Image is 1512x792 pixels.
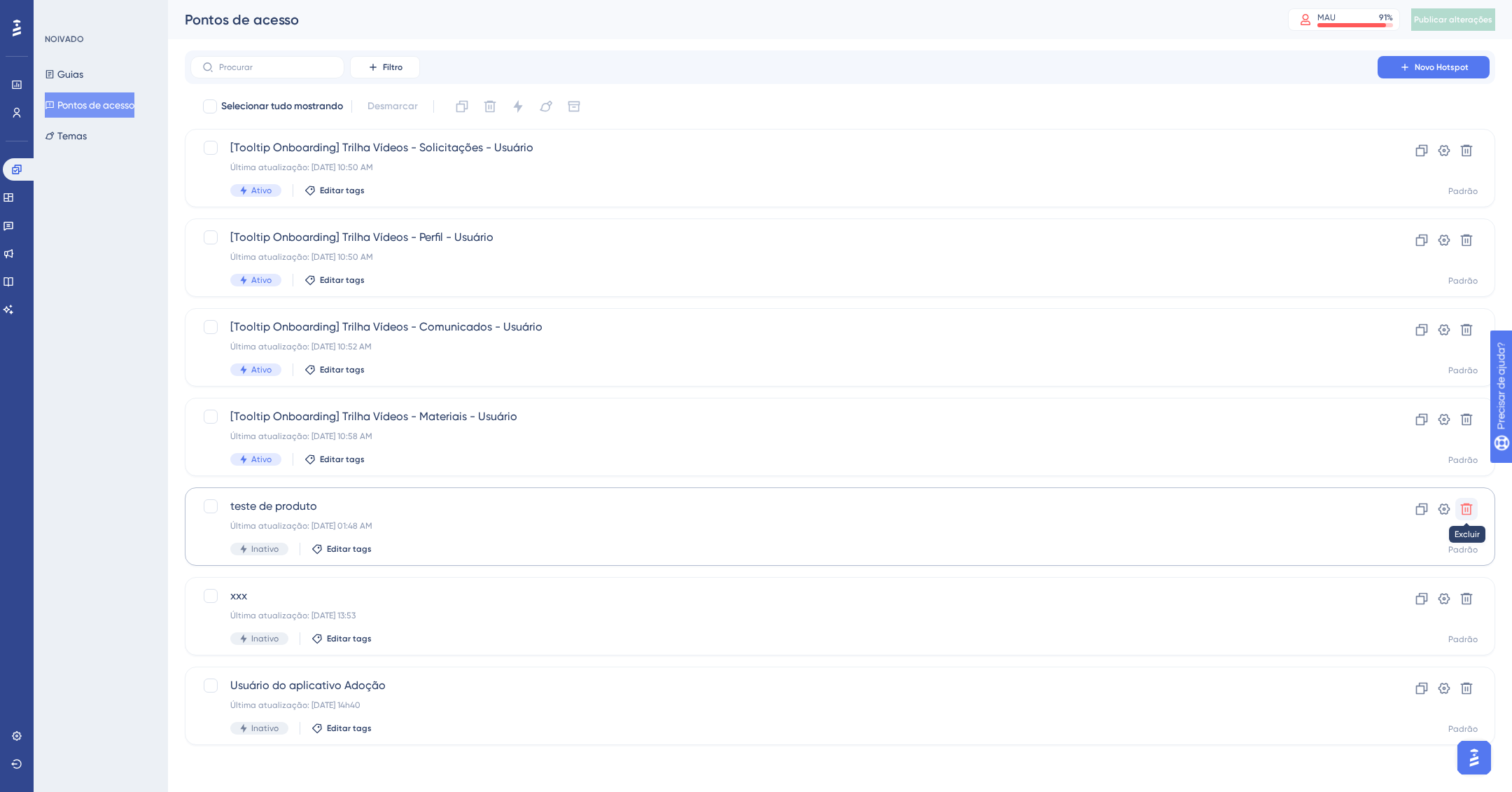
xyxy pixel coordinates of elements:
font: Usuário do aplicativo Adoção [230,679,386,692]
font: 91 [1379,13,1387,22]
font: Selecionar tudo mostrando [221,100,343,112]
button: Guias [45,62,83,87]
button: Pontos de acesso [45,92,134,118]
font: [Tooltip Onboarding] Trilha Vídeos - Comunicados - Usuário [230,320,542,333]
button: Editar tags [304,275,365,286]
font: Última atualização: [DATE] 10:58 AM [230,431,372,441]
button: Filtro [350,56,420,78]
font: Editar tags [320,186,365,195]
font: Inativo [251,544,279,554]
input: Procurar [219,62,332,72]
font: Publicar alterações [1414,15,1492,25]
font: Padrão [1448,634,1478,644]
font: Ativo [251,186,272,195]
font: Desmarcar [367,100,418,112]
button: Editar tags [304,364,365,375]
font: Filtro [383,62,402,72]
button: Editar tags [304,454,365,465]
font: [Tooltip Onboarding] Trilha Vídeos - Perfil - Usuário [230,230,493,244]
font: Inativo [251,634,279,644]
button: Publicar alterações [1411,8,1495,31]
font: Inativo [251,723,279,733]
font: NOIVADO [45,34,84,44]
font: Última atualização: [DATE] 14h40 [230,700,360,710]
font: Padrão [1448,545,1478,555]
font: Pontos de acesso [57,99,134,111]
font: [Tooltip Onboarding] Trilha Vídeos - Materiais - Usuário [230,410,517,423]
font: Última atualização: [DATE] 10:50 AM [230,162,373,172]
font: Padrão [1448,186,1478,196]
font: Editar tags [320,454,365,464]
font: Ativo [251,454,272,464]
font: Editar tags [327,544,372,554]
font: Editar tags [320,275,365,285]
font: Pontos de acesso [185,11,299,28]
font: Ativo [251,365,272,375]
font: Ativo [251,275,272,285]
font: Editar tags [320,365,365,375]
font: Temas [57,130,87,141]
font: Última atualização: [DATE] 10:50 AM [230,252,373,262]
font: Última atualização: [DATE] 13:53 [230,611,356,620]
font: Padrão [1448,276,1478,286]
font: Novo Hotspot [1415,62,1469,72]
font: Padrão [1448,724,1478,734]
font: xxx [230,589,247,602]
font: Guias [57,69,83,80]
button: Editar tags [311,543,372,555]
button: Desmarcar [360,94,425,119]
font: Editar tags [327,723,372,733]
font: Última atualização: [DATE] 10:52 AM [230,342,372,352]
font: [Tooltip Onboarding] Trilha Vídeos - Solicitações - Usuário [230,141,533,154]
iframe: Iniciador do Assistente de IA do UserGuiding [1453,737,1495,779]
font: % [1387,13,1393,22]
font: teste de produto [230,499,317,513]
button: Novo Hotspot [1378,56,1490,78]
button: Editar tags [304,185,365,196]
font: Padrão [1448,455,1478,465]
font: Padrão [1448,366,1478,375]
button: Editar tags [311,723,372,734]
font: Última atualização: [DATE] 01:48 AM [230,521,372,531]
font: Precisar de ajuda? [33,6,120,17]
font: Editar tags [327,634,372,644]
button: Temas [45,123,87,148]
button: Editar tags [311,633,372,644]
font: MAU [1317,13,1336,22]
